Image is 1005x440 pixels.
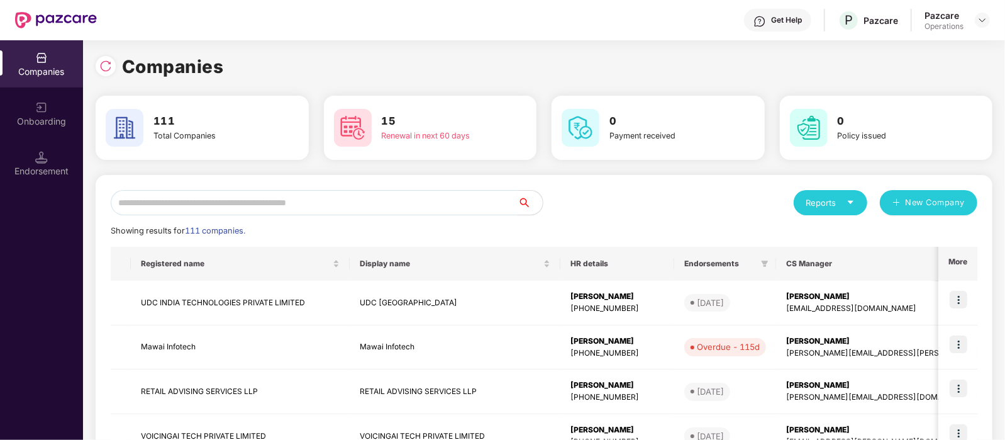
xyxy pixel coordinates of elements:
div: [PERSON_NAME] [570,336,664,347]
div: Reports [806,196,855,209]
img: svg+xml;base64,PHN2ZyB4bWxucz0iaHR0cDovL3d3dy53My5vcmcvMjAwMC9zdmciIHdpZHRoPSI2MCIgaGVpZ2h0PSI2MC... [562,109,599,147]
img: icon [950,336,967,353]
img: svg+xml;base64,PHN2ZyBpZD0iUmVsb2FkLTMyeDMyIiB4bWxucz0iaHR0cDovL3d3dy53My5vcmcvMjAwMC9zdmciIHdpZH... [99,60,112,72]
span: Registered name [141,259,330,269]
img: svg+xml;base64,PHN2ZyB4bWxucz0iaHR0cDovL3d3dy53My5vcmcvMjAwMC9zdmciIHdpZHRoPSI2MCIgaGVpZ2h0PSI2MC... [106,109,143,147]
div: Get Help [771,15,802,25]
img: svg+xml;base64,PHN2ZyB4bWxucz0iaHR0cDovL3d3dy53My5vcmcvMjAwMC9zdmciIHdpZHRoPSI2MCIgaGVpZ2h0PSI2MC... [334,109,372,147]
img: icon [950,380,967,397]
div: [PHONE_NUMBER] [570,392,664,403]
div: [PERSON_NAME] [570,291,664,303]
div: Total Companies [153,130,262,142]
img: icon [950,291,967,308]
button: search [517,190,543,215]
div: Operations [924,21,963,31]
td: UDC INDIA TECHNOLOGIES PRIVATE LIMITED [131,281,350,325]
div: Payment received [609,130,718,142]
th: More [938,247,977,281]
div: Pazcare [924,9,963,21]
span: caret-down [847,198,855,206]
th: HR details [560,247,674,281]
button: plusNew Company [880,190,977,215]
span: New Company [906,196,965,209]
div: [DATE] [697,385,724,398]
img: svg+xml;base64,PHN2ZyB4bWxucz0iaHR0cDovL3d3dy53My5vcmcvMjAwMC9zdmciIHdpZHRoPSI2MCIgaGVpZ2h0PSI2MC... [790,109,828,147]
h3: 15 [382,113,490,130]
span: filter [758,256,771,271]
td: RETAIL ADVISING SERVICES LLP [131,369,350,414]
h3: 111 [153,113,262,130]
td: Mawai Infotech [131,325,350,370]
div: Pazcare [863,14,898,26]
h3: 0 [838,113,946,130]
th: Display name [350,247,560,281]
div: Policy issued [838,130,946,142]
span: Endorsements [684,259,756,269]
span: plus [892,198,901,208]
span: Display name [360,259,541,269]
div: [DATE] [697,296,724,309]
img: svg+xml;base64,PHN2ZyBpZD0iQ29tcGFuaWVzIiB4bWxucz0iaHR0cDovL3d3dy53My5vcmcvMjAwMC9zdmciIHdpZHRoPS... [35,52,48,64]
td: RETAIL ADVISING SERVICES LLP [350,369,560,414]
span: P [845,13,853,28]
span: 111 companies. [185,226,245,235]
h1: Companies [122,53,224,81]
td: UDC [GEOGRAPHIC_DATA] [350,281,560,325]
div: [PERSON_NAME] [570,424,664,436]
div: [PERSON_NAME] [570,380,664,392]
th: Registered name [131,247,350,281]
img: svg+xml;base64,PHN2ZyBpZD0iSGVscC0zMngzMiIgeG1sbnM9Imh0dHA6Ly93d3cudzMub3JnLzIwMDAvc3ZnIiB3aWR0aD... [753,15,766,28]
span: filter [761,260,769,268]
td: Mawai Infotech [350,325,560,370]
h3: 0 [609,113,718,130]
div: Overdue - 115d [697,341,760,353]
img: svg+xml;base64,PHN2ZyB3aWR0aD0iMjAiIGhlaWdodD0iMjAiIHZpZXdCb3g9IjAgMCAyMCAyMCIgZmlsbD0ibm9uZSIgeG... [35,101,48,114]
img: svg+xml;base64,PHN2ZyBpZD0iRHJvcGRvd24tMzJ4MzIiIHhtbG5zPSJodHRwOi8vd3d3LnczLm9yZy8yMDAwL3N2ZyIgd2... [977,15,987,25]
div: Renewal in next 60 days [382,130,490,142]
div: [PHONE_NUMBER] [570,303,664,315]
div: [PHONE_NUMBER] [570,347,664,359]
span: Showing results for [111,226,245,235]
img: svg+xml;base64,PHN2ZyB3aWR0aD0iMTQuNSIgaGVpZ2h0PSIxNC41IiB2aWV3Qm94PSIwIDAgMTYgMTYiIGZpbGw9Im5vbm... [35,151,48,164]
span: search [517,198,543,208]
img: New Pazcare Logo [15,12,97,28]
